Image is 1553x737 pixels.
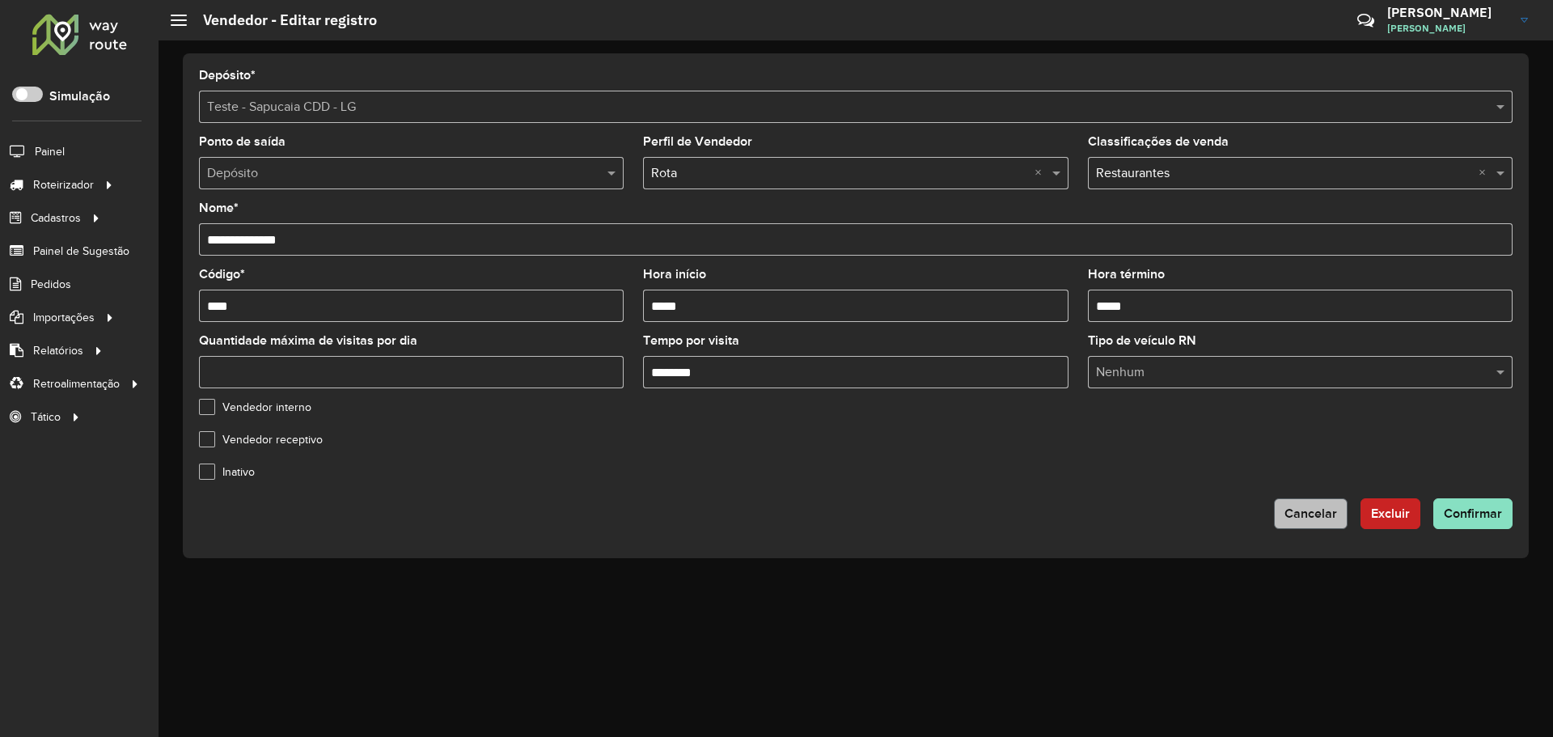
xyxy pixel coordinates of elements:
label: Depósito [199,66,256,85]
label: Vendedor interno [199,399,311,416]
label: Classificações de venda [1088,132,1229,151]
span: Tático [31,409,61,426]
label: Quantidade máxima de visitas por dia [199,331,417,350]
label: Simulação [49,87,110,106]
span: Cancelar [1284,506,1337,520]
span: Excluir [1371,506,1410,520]
label: Perfil de Vendedor [643,132,752,151]
span: Roteirizador [33,176,94,193]
span: Pedidos [31,276,71,293]
span: Clear all [1035,163,1048,183]
label: Hora término [1088,265,1165,284]
span: Painel de Sugestão [33,243,129,260]
span: Retroalimentação [33,375,120,392]
label: Vendedor receptivo [199,431,323,448]
label: Ponto de saída [199,132,286,151]
span: Confirmar [1444,506,1502,520]
label: Hora início [643,265,706,284]
button: Cancelar [1274,498,1348,529]
label: Código [199,265,245,284]
h3: [PERSON_NAME] [1387,5,1509,20]
span: [PERSON_NAME] [1387,21,1509,36]
span: Cadastros [31,210,81,227]
label: Tipo de veículo RN [1088,331,1196,350]
span: Clear all [1479,163,1492,183]
h2: Vendedor - Editar registro [187,11,377,29]
a: Contato Rápido [1348,3,1383,38]
label: Inativo [199,464,255,481]
span: Importações [33,309,95,326]
label: Tempo por visita [643,331,739,350]
button: Excluir [1360,498,1420,529]
label: Nome [199,198,239,218]
button: Confirmar [1433,498,1513,529]
span: Relatórios [33,342,83,359]
span: Painel [35,143,65,160]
